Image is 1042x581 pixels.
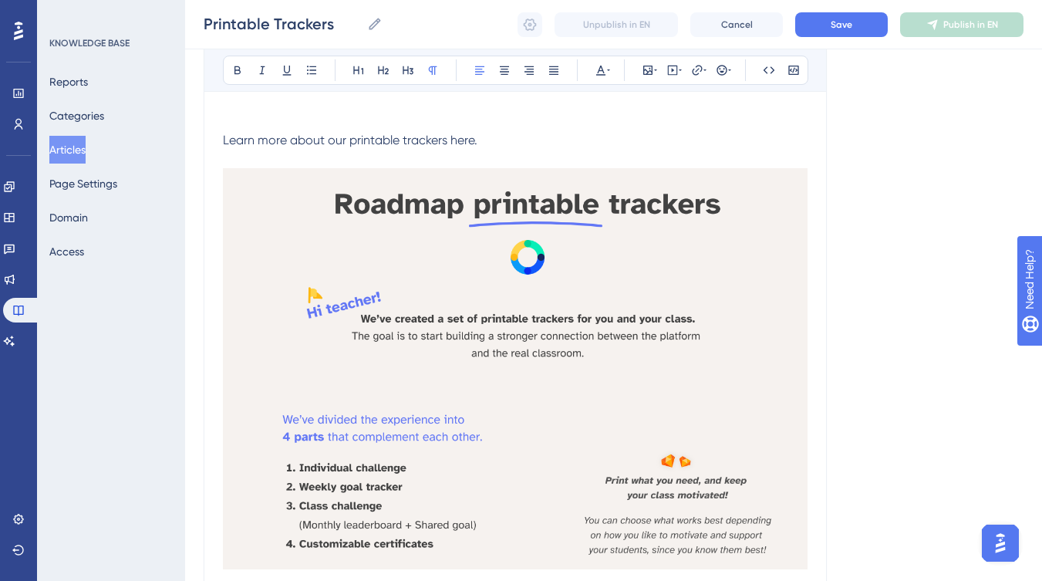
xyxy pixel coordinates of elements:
span: Unpublish in EN [583,19,650,31]
button: Reports [49,68,88,96]
span: Save [831,19,852,31]
button: Categories [49,102,104,130]
button: Save [795,12,888,37]
button: Cancel [690,12,783,37]
div: KNOWLEDGE BASE [49,37,130,49]
button: Articles [49,136,86,164]
button: Publish in EN [900,12,1023,37]
button: Unpublish in EN [555,12,678,37]
span: Publish in EN [943,19,998,31]
iframe: UserGuiding AI Assistant Launcher [977,520,1023,566]
button: Access [49,238,84,265]
span: Cancel [721,19,753,31]
span: Learn more about our printable trackers here. [223,133,477,147]
button: Page Settings [49,170,117,198]
span: Need Help? [36,4,96,22]
button: Domain [49,204,88,231]
input: Article Name [204,13,361,35]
